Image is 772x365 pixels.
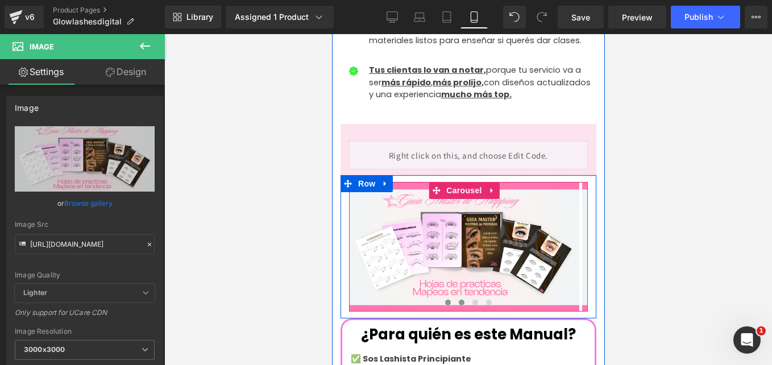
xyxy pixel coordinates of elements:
div: Image [15,97,39,113]
span: Preview [622,11,653,23]
span: Save [571,11,590,23]
div: Image Src [15,221,155,229]
strong: Tus clientas lo van a notar, [37,30,154,42]
iframe: Intercom live chat [733,326,761,354]
input: Link [15,234,155,254]
a: Desktop [379,6,406,28]
a: v6 [5,6,44,28]
span: Carousel [111,148,152,165]
h1: ¿Para quién es este Manual? [19,292,254,309]
span: ✅ Sos Lashista Principiante [19,319,139,330]
a: Design [85,59,167,85]
span: 1 [757,326,766,335]
a: Browse gallery [64,193,113,213]
strong: mucho más top. [109,55,180,66]
div: v6 [23,10,37,24]
strong: más rápido [49,43,99,54]
span: Image [30,42,54,51]
button: Undo [503,6,526,28]
a: Mobile [460,6,488,28]
span: Publish [684,13,713,22]
button: Redo [530,6,553,28]
p: porque tu servicio va a ser , con diseños actualizados y una experiencia [37,30,264,67]
b: Lighter [23,288,47,297]
b: 3000x3000 [24,345,65,354]
div: Only support for UCare CDN [15,308,155,325]
span: Glowlashesdigital [53,17,122,26]
a: Preview [608,6,666,28]
span: Library [186,12,213,22]
div: or [15,197,155,209]
strong: más prolijo, [101,43,152,54]
a: Laptop [406,6,433,28]
a: New Library [165,6,221,28]
a: Product Pages [53,6,165,15]
span: Row [23,141,46,158]
a: Tablet [433,6,460,28]
div: Assigned 1 Product [235,11,325,23]
div: Image Quality [15,271,155,279]
button: More [745,6,767,28]
div: Image Resolution [15,327,155,335]
button: Publish [671,6,740,28]
a: Expand / Collapse [46,141,61,158]
a: Expand / Collapse [153,148,168,165]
